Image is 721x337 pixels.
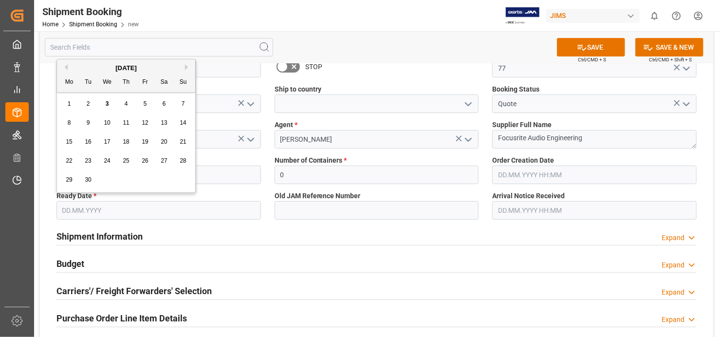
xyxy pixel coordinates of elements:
[678,61,693,76] button: open menu
[56,191,96,201] span: Ready Date
[42,4,139,19] div: Shipment Booking
[85,138,91,145] span: 16
[161,119,167,126] span: 13
[82,117,94,129] div: Choose Tuesday, September 9th, 2025
[644,5,666,27] button: show 0 new notifications
[69,21,117,28] a: Shipment Booking
[142,119,148,126] span: 12
[242,96,257,112] button: open menu
[123,157,129,164] span: 25
[139,155,151,167] div: Choose Friday, September 26th, 2025
[492,201,697,220] input: DD.MM.YYYY HH:MM
[506,7,539,24] img: Exertis%20JAM%20-%20Email%20Logo.jpg_1722504956.jpg
[82,98,94,110] div: Choose Tuesday, September 2nd, 2025
[177,98,189,110] div: Choose Sunday, September 7th, 2025
[492,166,697,184] input: DD.MM.YYYY HH:MM
[139,76,151,89] div: Fr
[461,132,475,147] button: open menu
[82,76,94,89] div: Tu
[68,119,71,126] span: 8
[492,130,697,149] textarea: Focusrite Audio Engineering
[492,155,554,166] span: Order Creation Date
[82,136,94,148] div: Choose Tuesday, September 16th, 2025
[60,94,193,189] div: month 2025-09
[56,201,261,220] input: DD.MM.YYYY
[662,233,684,243] div: Expand
[139,117,151,129] div: Choose Friday, September 12th, 2025
[275,120,297,130] span: Agent
[662,315,684,325] div: Expand
[305,62,322,72] span: STOP
[546,9,640,23] div: JIMS
[101,155,113,167] div: Choose Wednesday, September 24th, 2025
[177,117,189,129] div: Choose Sunday, September 14th, 2025
[62,64,68,70] button: Previous Month
[87,100,90,107] span: 2
[492,191,565,201] span: Arrival Notice Received
[180,157,186,164] span: 28
[161,138,167,145] span: 20
[104,138,110,145] span: 17
[63,174,75,186] div: Choose Monday, September 29th, 2025
[142,138,148,145] span: 19
[104,157,110,164] span: 24
[68,100,71,107] span: 1
[82,155,94,167] div: Choose Tuesday, September 23rd, 2025
[56,312,187,325] h2: Purchase Order Line Item Details
[85,176,91,183] span: 30
[662,260,684,270] div: Expand
[666,5,687,27] button: Help Center
[123,138,129,145] span: 18
[123,119,129,126] span: 11
[182,100,185,107] span: 7
[45,38,273,56] input: Search Fields
[106,100,109,107] span: 3
[139,98,151,110] div: Choose Friday, September 5th, 2025
[120,76,132,89] div: Th
[66,176,72,183] span: 29
[120,98,132,110] div: Choose Thursday, September 4th, 2025
[57,63,195,73] div: [DATE]
[56,230,143,243] h2: Shipment Information
[177,155,189,167] div: Choose Sunday, September 28th, 2025
[678,96,693,112] button: open menu
[662,287,684,298] div: Expand
[163,100,166,107] span: 6
[82,174,94,186] div: Choose Tuesday, September 30th, 2025
[492,120,552,130] span: Supplier Full Name
[120,136,132,148] div: Choose Thursday, September 18th, 2025
[180,119,186,126] span: 14
[158,98,170,110] div: Choose Saturday, September 6th, 2025
[66,138,72,145] span: 15
[101,117,113,129] div: Choose Wednesday, September 10th, 2025
[63,117,75,129] div: Choose Monday, September 8th, 2025
[649,56,692,63] span: Ctrl/CMD + Shift + S
[120,117,132,129] div: Choose Thursday, September 11th, 2025
[158,76,170,89] div: Sa
[177,76,189,89] div: Su
[275,155,347,166] span: Number of Containers
[557,38,625,56] button: SAVE
[101,136,113,148] div: Choose Wednesday, September 17th, 2025
[461,96,475,112] button: open menu
[85,157,91,164] span: 23
[158,155,170,167] div: Choose Saturday, September 27th, 2025
[120,155,132,167] div: Choose Thursday, September 25th, 2025
[161,157,167,164] span: 27
[242,132,257,147] button: open menu
[546,6,644,25] button: JIMS
[185,64,191,70] button: Next Month
[275,191,361,201] span: Old JAM Reference Number
[144,100,147,107] span: 5
[104,119,110,126] span: 10
[275,84,321,94] span: Ship to country
[42,21,58,28] a: Home
[101,76,113,89] div: We
[63,98,75,110] div: Choose Monday, September 1st, 2025
[142,157,148,164] span: 26
[63,136,75,148] div: Choose Monday, September 15th, 2025
[56,284,212,298] h2: Carriers'/ Freight Forwarders' Selection
[101,98,113,110] div: Choose Wednesday, September 3rd, 2025
[158,136,170,148] div: Choose Saturday, September 20th, 2025
[63,155,75,167] div: Choose Monday, September 22nd, 2025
